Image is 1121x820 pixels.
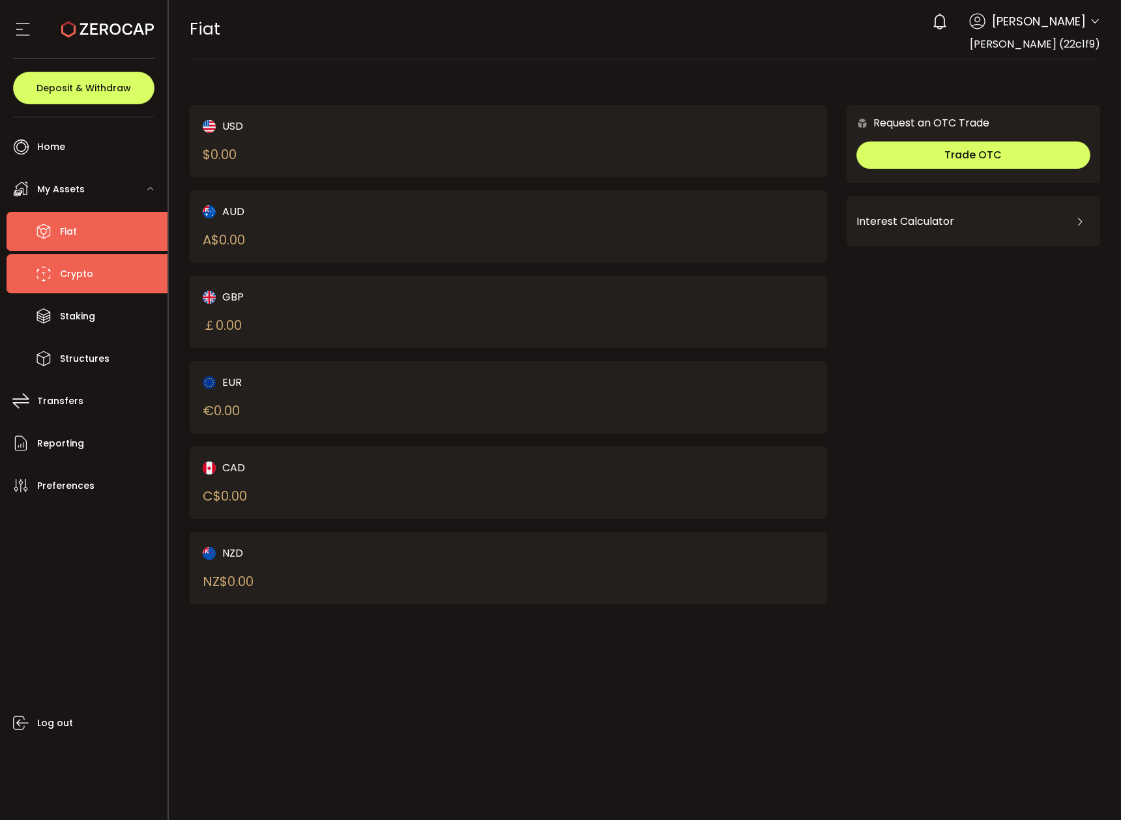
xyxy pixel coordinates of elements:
div: CAD [203,460,478,476]
span: Trade OTC [944,147,1002,162]
span: Fiat [60,222,77,241]
span: Fiat [190,18,220,40]
img: 6nGpN7MZ9FLuBP83NiajKbTRY4UzlzQtBKtCrLLspmCkSvCZHBKvY3NxgQaT5JnOQREvtQ257bXeeSTueZfAPizblJ+Fe8JwA... [856,117,868,129]
div: C$ 0.00 [203,486,247,506]
div: NZD [203,545,478,561]
span: [PERSON_NAME] (22c1f9) [970,37,1100,51]
button: Deposit & Withdraw [13,72,154,104]
div: € 0.00 [203,401,240,420]
span: Reporting [37,434,84,453]
div: Request an OTC Trade [847,115,989,131]
span: Structures [60,349,109,368]
span: Deposit & Withdraw [36,83,131,93]
button: Trade OTC [856,141,1090,169]
img: eur_portfolio.svg [203,376,216,389]
span: My Assets [37,180,85,199]
iframe: Chat Widget [1056,757,1121,820]
div: ￡ 0.00 [203,315,242,335]
div: EUR [203,374,478,390]
img: usd_portfolio.svg [203,120,216,133]
div: USD [203,118,478,134]
div: $ 0.00 [203,145,237,164]
span: Transfers [37,392,83,411]
img: aud_portfolio.svg [203,205,216,218]
span: Crypto [60,265,93,284]
img: cad_portfolio.svg [203,461,216,475]
span: Log out [37,714,73,733]
div: AUD [203,203,478,220]
div: A$ 0.00 [203,230,245,250]
div: GBP [203,289,478,305]
span: Home [37,138,65,156]
div: NZ$ 0.00 [203,572,254,591]
img: nzd_portfolio.svg [203,547,216,560]
img: gbp_portfolio.svg [203,291,216,304]
span: Staking [60,307,95,326]
div: Interest Calculator [856,206,1090,237]
span: [PERSON_NAME] [992,12,1086,30]
span: Preferences [37,476,95,495]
